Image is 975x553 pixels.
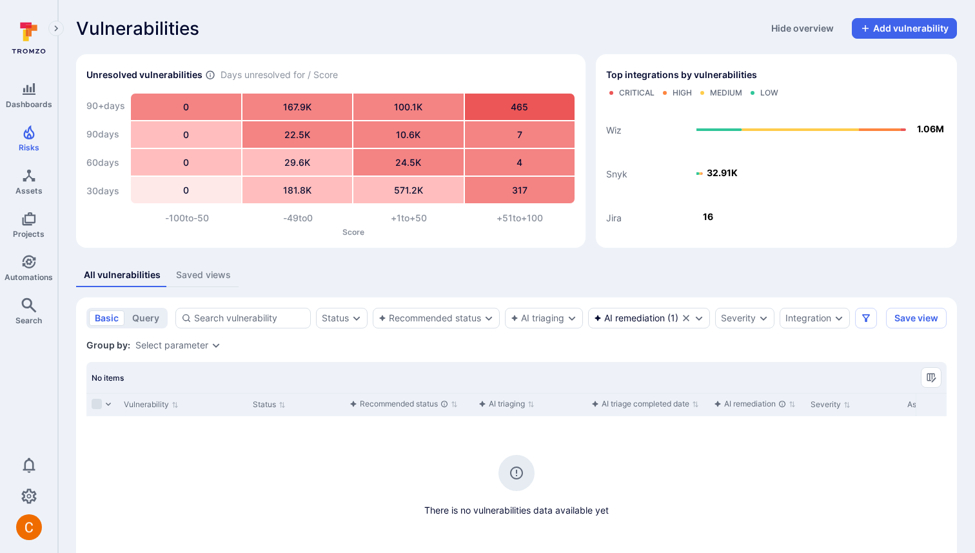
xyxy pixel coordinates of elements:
[350,397,448,410] div: Recommended status
[511,313,564,323] button: AI triaging
[465,121,575,148] div: 7
[135,340,221,350] div: grouping parameters
[464,212,575,225] div: +51 to +100
[131,121,241,148] div: 0
[131,177,241,203] div: 0
[322,313,349,323] button: Status
[86,121,125,147] div: 90 days
[221,68,338,82] span: Days unresolved for / Score
[606,103,947,237] svg: Top integrations by vulnerabilities bar
[465,177,575,203] div: 317
[606,68,757,81] span: Top integrations by vulnerabilities
[16,514,42,540] div: Camilo Rivera
[567,313,577,323] button: Expand dropdown
[92,399,102,409] span: Select all rows
[758,313,769,323] button: Expand dropdown
[176,268,231,281] div: Saved views
[606,212,622,223] text: Jira
[619,88,655,98] div: Critical
[594,313,678,323] button: AI remediation(1)
[19,143,39,152] span: Risks
[84,268,161,281] div: All vulnerabilities
[596,54,957,248] div: Top integrations by vulnerabilities
[703,211,713,222] text: 16
[606,124,622,135] text: Wiz
[52,23,61,34] i: Expand navigation menu
[591,399,699,409] button: Sort by function(){return k.createElement(pN.A,{direction:"row",alignItems:"center",gap:4},k.crea...
[681,313,691,323] button: Clear selection
[86,178,125,204] div: 30 days
[763,18,842,39] button: Hide overview
[242,121,353,148] div: 22.5K
[131,149,241,176] div: 0
[694,313,704,323] button: Expand dropdown
[353,149,464,176] div: 24.5K
[126,310,165,326] button: query
[353,177,464,203] div: 571.2K
[484,313,494,323] button: Expand dropdown
[714,399,796,409] button: Sort by function(){return k.createElement(pN.A,{direction:"row",alignItems:"center",gap:4},k.crea...
[855,308,877,328] button: Filters
[76,263,957,287] div: assets tabs
[86,339,130,352] span: Group by:
[242,177,353,203] div: 181.8K
[135,340,208,350] button: Select parameter
[89,310,124,326] button: basic
[15,316,42,325] span: Search
[76,18,199,39] span: Vulnerabilities
[86,504,947,517] span: There is no vulnerabilities data available yet
[211,340,221,350] button: Expand dropdown
[350,399,458,409] button: Sort by function(){return k.createElement(pN.A,{direction:"row",alignItems:"center",gap:4},k.crea...
[86,68,202,81] h2: Unresolved vulnerabilities
[132,227,575,237] p: Score
[721,313,756,323] div: Severity
[6,99,52,109] span: Dashboards
[92,373,124,383] span: No items
[48,21,64,36] button: Expand navigation menu
[465,94,575,120] div: 465
[242,212,353,225] div: -49 to 0
[886,308,947,328] button: Save view
[124,399,179,410] button: Sort by Vulnerability
[606,168,627,179] text: Snyk
[594,313,678,323] div: ( 1 )
[5,272,53,282] span: Automations
[465,149,575,176] div: 4
[907,399,937,410] button: Sort by Asset
[379,313,481,323] button: Recommended status
[478,397,525,410] div: AI triaging
[591,397,689,410] div: AI triage completed date
[921,367,941,388] button: Manage columns
[852,18,957,39] button: Add vulnerability
[86,416,947,517] div: no results
[353,94,464,120] div: 100.1K
[710,88,742,98] div: Medium
[760,88,778,98] div: Low
[353,212,464,225] div: +1 to +50
[132,212,242,225] div: -100 to -50
[205,68,215,82] span: Number of vulnerabilities in status ‘Open’ ‘Triaged’ and ‘In process’ divided by score and scanne...
[353,121,464,148] div: 10.6K
[811,399,851,410] button: Sort by Severity
[15,186,43,196] span: Assets
[351,313,362,323] button: Expand dropdown
[242,94,353,120] div: 167.9K
[834,313,844,323] button: Expand dropdown
[86,93,125,119] div: 90+ days
[594,313,665,323] div: AI remediation
[13,229,44,239] span: Projects
[242,149,353,176] div: 29.6K
[673,88,692,98] div: High
[131,94,241,120] div: 0
[714,397,786,410] div: AI remediation
[86,150,125,176] div: 60 days
[478,399,535,409] button: Sort by function(){return k.createElement(pN.A,{direction:"row",alignItems:"center",gap:4},k.crea...
[917,123,944,134] text: 1.06M
[194,312,305,325] input: Search vulnerability
[785,313,831,323] button: Integration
